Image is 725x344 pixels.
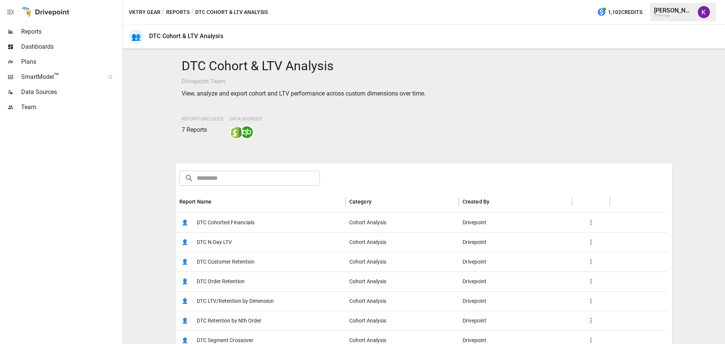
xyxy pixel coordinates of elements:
button: VKTRY Gear [129,8,160,17]
div: Created By [463,199,490,205]
button: Sort [490,196,501,207]
div: Drivepoint [459,252,572,271]
span: 👤 [179,295,191,307]
span: 1,102 Credits [608,8,642,17]
span: DTC Customer Retention [197,252,255,271]
button: Sort [212,196,223,207]
div: DTC Cohort & LTV Analysis [149,32,223,40]
h4: DTC Cohort & LTV Analysis [182,58,666,74]
div: Drivepoint [459,311,572,330]
span: Reports [21,27,121,36]
button: Reports [166,8,190,17]
span: Dashboards [21,42,121,51]
div: 👥 [129,29,143,44]
div: Drivepoint [459,232,572,252]
span: Data Sources [21,88,121,97]
button: Kevin Radziewicz [693,2,714,23]
span: Data Sources [230,116,262,122]
span: Plans [21,57,121,66]
div: Cohort Analysis [346,291,459,311]
span: DTC N-Day LTV [197,233,232,252]
span: 👤 [179,276,191,287]
div: Cohort Analysis [346,213,459,232]
span: SmartModel [21,73,100,82]
img: Kevin Radziewicz [698,6,710,18]
img: shopify [230,126,242,138]
div: Drivepoint [459,213,572,232]
p: View, analyze and export cohort and LTV performance across custom dimensions over time. [182,89,666,98]
div: / [162,8,165,17]
p: Drivepoint Team [182,77,666,86]
button: Sort [372,196,383,207]
div: Report Name [179,199,212,205]
p: 7 Reports [182,125,224,134]
div: / [191,8,194,17]
div: VKTRY Gear [654,14,693,17]
img: quickbooks [241,126,253,138]
div: [PERSON_NAME] [654,7,693,14]
span: Reports Included [182,116,224,122]
button: 1,102Credits [594,5,645,19]
div: Drivepoint [459,271,572,291]
span: DTC Cohorted Financials [197,213,255,232]
span: Team [21,103,121,112]
span: ™ [54,71,59,81]
div: Cohort Analysis [346,271,459,291]
div: Category [349,199,372,205]
span: DTC Retention by Nth Order [197,311,261,330]
span: 👤 [179,256,191,267]
span: 👤 [179,236,191,248]
span: DTC LTV/Retention by Dimension [197,292,274,311]
span: DTC Order Retention [197,272,245,291]
span: 👤 [179,217,191,228]
div: Cohort Analysis [346,252,459,271]
div: Cohort Analysis [346,232,459,252]
span: 👤 [179,315,191,326]
div: Drivepoint [459,291,572,311]
div: Cohort Analysis [346,311,459,330]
